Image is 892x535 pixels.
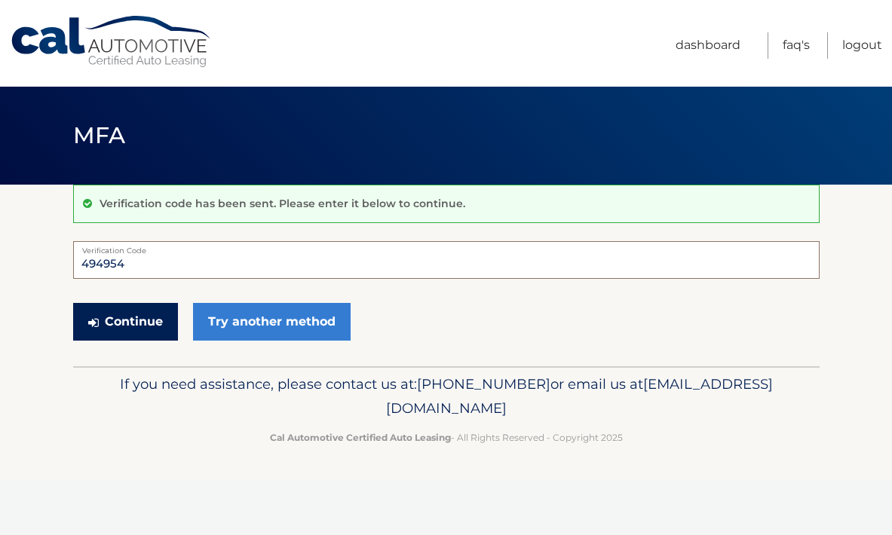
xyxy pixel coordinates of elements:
strong: Cal Automotive Certified Auto Leasing [270,432,451,443]
a: FAQ's [783,32,810,59]
span: MFA [73,121,126,149]
p: - All Rights Reserved - Copyright 2025 [83,430,810,445]
a: Logout [842,32,882,59]
p: Verification code has been sent. Please enter it below to continue. [100,197,465,210]
a: Dashboard [676,32,740,59]
input: Verification Code [73,241,820,279]
p: If you need assistance, please contact us at: or email us at [83,372,810,420]
span: [EMAIL_ADDRESS][DOMAIN_NAME] [386,375,773,417]
span: [PHONE_NUMBER] [417,375,550,393]
a: Try another method [193,303,351,341]
button: Continue [73,303,178,341]
a: Cal Automotive [10,15,213,69]
label: Verification Code [73,241,820,253]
